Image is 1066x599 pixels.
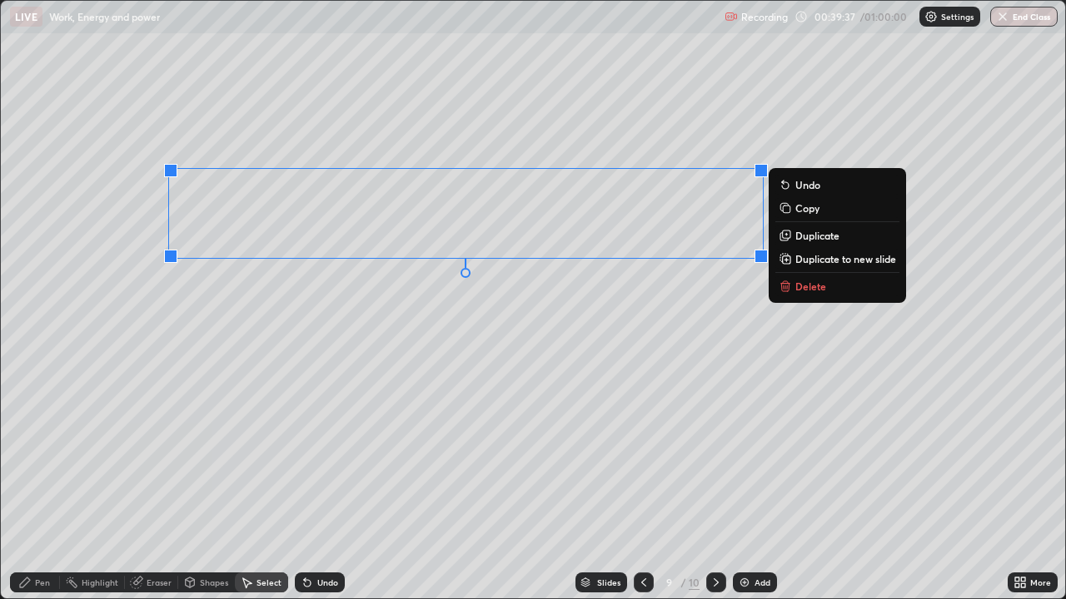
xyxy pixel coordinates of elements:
[775,276,899,296] button: Delete
[738,576,751,589] img: add-slide-button
[725,10,738,23] img: recording.375f2c34.svg
[82,578,118,587] div: Highlight
[775,225,899,245] button: Duplicate
[795,252,896,265] p: Duplicate to new slide
[941,12,974,21] p: Settings
[795,201,819,215] p: Copy
[990,7,1058,27] button: End Class
[755,578,770,587] div: Add
[775,175,899,195] button: Undo
[200,578,228,587] div: Shapes
[795,178,820,191] p: Undo
[775,249,899,269] button: Duplicate to new slide
[15,10,37,23] p: LIVE
[996,10,1009,23] img: end-class-cross
[1030,578,1051,587] div: More
[597,578,620,587] div: Slides
[680,577,685,587] div: /
[795,280,826,293] p: Delete
[35,578,50,587] div: Pen
[147,578,172,587] div: Eraser
[660,577,677,587] div: 9
[775,198,899,218] button: Copy
[689,575,700,590] div: 10
[49,10,160,23] p: Work, Energy and power
[317,578,338,587] div: Undo
[795,229,839,242] p: Duplicate
[741,11,788,23] p: Recording
[924,10,938,23] img: class-settings-icons
[257,578,281,587] div: Select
